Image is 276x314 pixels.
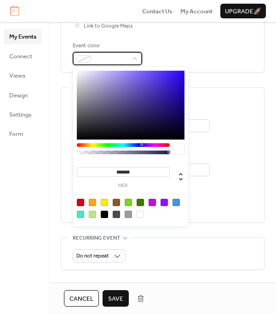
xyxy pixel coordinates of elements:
[4,88,42,102] a: Design
[113,199,120,206] div: #8B572A
[73,234,120,243] span: Recurring event
[125,211,132,218] div: #9B9B9B
[9,91,28,100] span: Design
[125,199,132,206] div: #7ED321
[142,7,172,16] span: Contact Us
[137,199,144,206] div: #417505
[77,199,84,206] div: #D0021B
[4,49,42,63] a: Connect
[4,29,42,44] a: My Events
[101,199,108,206] div: #F8E71C
[113,211,120,218] div: #4A4A4A
[73,281,107,290] span: Event image
[149,199,156,206] div: #BD10E0
[10,6,19,16] img: logo
[4,126,42,141] a: Form
[77,183,170,188] label: hex
[108,294,123,303] span: Save
[4,68,42,83] a: Views
[9,110,31,119] span: Settings
[84,22,133,31] span: Link to Google Maps
[103,290,129,307] button: Save
[77,211,84,218] div: #50E3C2
[64,290,99,307] button: Cancel
[69,294,93,303] span: Cancel
[172,199,180,206] div: #4A90E2
[89,211,96,218] div: #B8E986
[9,129,23,139] span: Form
[73,41,140,50] div: Event color
[4,107,42,122] a: Settings
[9,52,32,61] span: Connect
[9,32,36,41] span: My Events
[225,7,261,16] span: Upgrade 🚀
[220,4,266,18] button: Upgrade🚀
[9,71,25,80] span: Views
[101,211,108,218] div: #000000
[142,6,172,16] a: Contact Us
[137,211,144,218] div: #FFFFFF
[180,6,213,16] a: My Account
[76,251,109,261] span: Do not repeat
[161,199,168,206] div: #9013FE
[89,199,96,206] div: #F5A623
[180,7,213,16] span: My Account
